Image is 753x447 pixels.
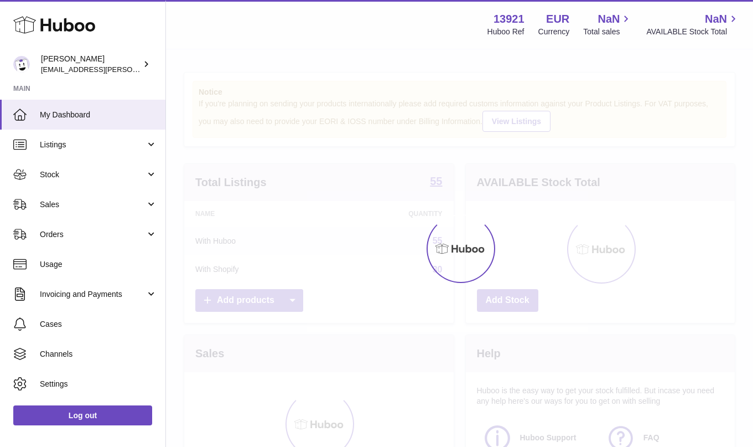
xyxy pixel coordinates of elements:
span: Settings [40,379,157,389]
span: Sales [40,199,146,210]
a: NaN AVAILABLE Stock Total [646,12,740,37]
img: europe@orea.uk [13,56,30,73]
strong: EUR [546,12,569,27]
span: [EMAIL_ADDRESS][PERSON_NAME][DOMAIN_NAME] [41,65,222,74]
div: Huboo Ref [487,27,524,37]
span: Invoicing and Payments [40,289,146,300]
a: Log out [13,405,152,425]
span: Listings [40,140,146,150]
span: Cases [40,319,157,330]
a: NaN Total sales [583,12,632,37]
span: My Dashboard [40,110,157,120]
span: NaN [598,12,620,27]
div: [PERSON_NAME] [41,54,141,75]
span: Stock [40,169,146,180]
span: Usage [40,259,157,270]
span: Orders [40,229,146,240]
strong: 13921 [494,12,524,27]
div: Currency [538,27,570,37]
span: AVAILABLE Stock Total [646,27,740,37]
span: NaN [705,12,727,27]
span: Total sales [583,27,632,37]
span: Channels [40,349,157,359]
